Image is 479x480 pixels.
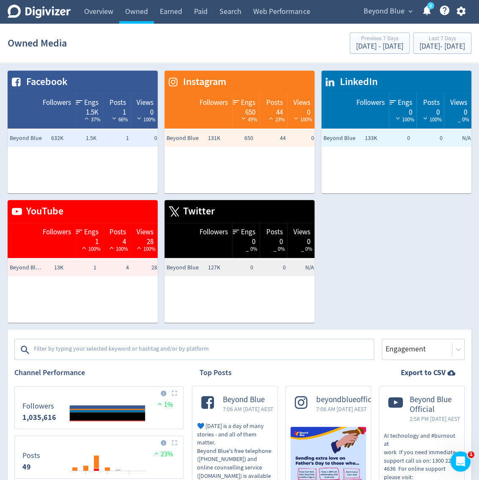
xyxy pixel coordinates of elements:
[8,30,67,57] h1: Owned Media
[407,8,414,15] span: expand_more
[468,451,474,458] span: 1
[80,244,88,251] img: positive-performance-white.svg
[135,244,143,251] img: positive-performance-white.svg
[450,98,467,108] span: Views
[135,115,143,121] img: negative-performance-white.svg
[236,237,255,244] div: 0
[421,116,442,123] span: 100%
[179,75,226,89] span: Instagram
[239,116,257,123] span: 49%
[427,2,434,9] a: 5
[22,462,31,472] strong: 49
[321,71,471,193] table: customized table
[156,400,164,407] img: positive-performance.svg
[14,368,183,378] h2: Channel Performance
[107,245,128,252] span: 100%
[347,130,379,147] td: 133K
[43,227,71,237] span: Followers
[22,75,68,89] span: Facebook
[131,259,164,276] td: 28
[356,98,385,108] span: Followers
[152,450,173,458] span: 23%
[18,439,180,475] svg: Posts 49
[423,98,440,108] span: Posts
[419,36,465,43] div: Last 7 Days
[10,263,44,272] span: Beyond Blue Official
[131,130,164,147] td: 0
[255,130,288,147] td: 44
[172,440,177,445] img: Placeholder
[384,432,457,448] span: AI technology and #burnout at
[361,5,415,18] button: Beyond Blue
[266,98,283,108] span: Posts
[384,465,446,472] span: 4636 For online support
[288,259,320,276] td: N/A
[379,130,412,147] td: 0
[22,412,56,422] strong: 1,035,616
[241,227,255,237] span: Engs
[350,33,410,54] button: Previous 7 Days[DATE] - [DATE]
[301,245,312,252] span: _ 0%
[292,115,300,121] img: negative-performance-white.svg
[156,400,173,409] span: 1%
[79,107,99,114] div: 1.5K
[124,474,134,480] text: 08/09
[43,98,71,108] span: Followers
[33,259,66,276] td: 13K
[266,227,283,237] span: Posts
[401,368,446,378] strong: Export to CSV
[84,98,99,108] span: Engs
[81,474,91,480] text: 04/09
[239,115,248,121] img: negative-performance-white.svg
[66,259,98,276] td: 1
[99,130,131,147] td: 1
[236,107,255,114] div: 650
[190,130,222,147] td: 131K
[323,134,357,143] span: Beyond Blue
[223,395,274,405] span: Beyond Blue
[18,390,180,425] svg: Followers 0
[292,116,312,123] span: 100%
[267,116,285,123] span: 23%
[264,107,283,114] div: 44
[421,107,440,114] div: 0
[356,36,403,43] div: Previous 7 Days
[109,98,126,108] span: Posts
[336,75,378,89] span: LinkedIn
[8,71,158,193] table: customized table
[109,227,126,237] span: Posts
[291,107,310,114] div: 0
[448,107,467,114] div: 0
[22,401,56,411] dt: Followers
[222,259,255,276] td: 0
[384,448,456,456] span: work If you need immediate
[410,414,460,423] span: 2:58 PM [DATE] AEST
[190,259,222,276] td: 127K
[356,43,403,50] div: [DATE] - [DATE]
[394,116,414,123] span: 100%
[172,390,177,396] img: Placeholder
[152,450,161,456] img: positive-performance.svg
[22,451,40,461] dt: Posts
[445,130,477,147] td: N/A
[107,244,116,251] img: positive-performance-white.svg
[79,237,99,244] div: 1
[167,263,200,272] span: Beyond Blue
[293,227,310,237] span: Views
[255,259,288,276] td: 0
[102,474,112,480] text: 06/09
[135,245,156,252] span: 100%
[393,107,412,114] div: 0
[84,227,99,237] span: Engs
[80,245,101,252] span: 100%
[137,98,153,108] span: Views
[22,204,63,219] span: YouTube
[66,130,98,147] td: 1.5K
[316,405,380,413] span: 7:06 AM [DATE] AEST
[410,395,460,414] span: Beyond Blue Official
[223,405,274,413] span: 7:06 AM [DATE] AEST
[419,43,465,50] div: [DATE] - [DATE]
[110,116,128,123] span: 66%
[200,227,228,237] span: Followers
[241,98,255,108] span: Engs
